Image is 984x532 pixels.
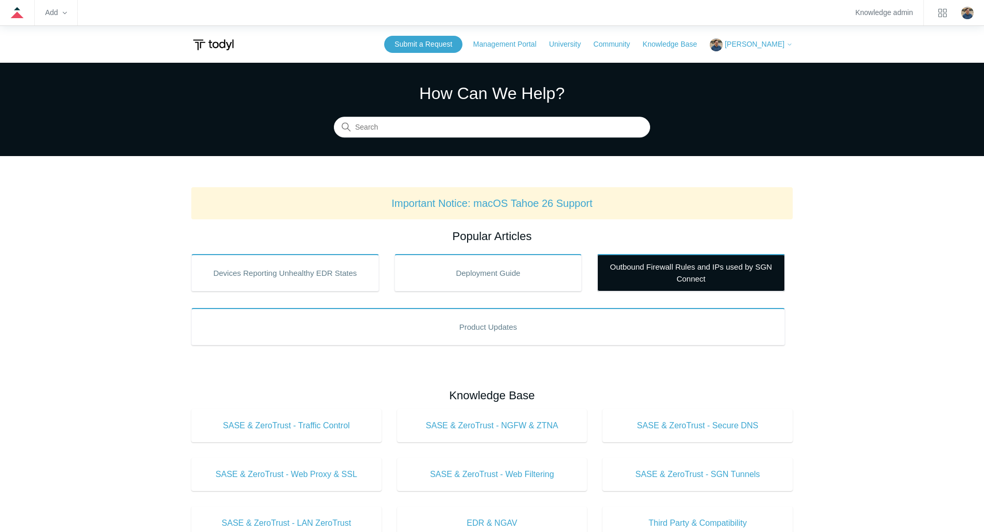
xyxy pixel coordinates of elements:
[643,39,708,50] a: Knowledge Base
[207,468,366,481] span: SASE & ZeroTrust - Web Proxy & SSL
[191,35,235,54] img: Todyl Support Center Help Center home page
[334,81,650,106] h1: How Can We Help?
[191,458,382,491] a: SASE & ZeroTrust - Web Proxy & SSL
[473,39,547,50] a: Management Portal
[597,254,785,291] a: Outbound Firewall Rules and IPs used by SGN Connect
[961,7,974,19] img: user avatar
[384,36,462,53] a: Submit a Request
[207,419,366,432] span: SASE & ZeroTrust - Traffic Control
[594,39,641,50] a: Community
[397,409,587,442] a: SASE & ZeroTrust - NGFW & ZTNA
[334,117,650,138] input: Search
[191,409,382,442] a: SASE & ZeroTrust - Traffic Control
[413,468,572,481] span: SASE & ZeroTrust - Web Filtering
[413,419,572,432] span: SASE & ZeroTrust - NGFW & ZTNA
[45,10,67,16] zd-hc-trigger: Add
[549,39,591,50] a: University
[710,38,793,51] button: [PERSON_NAME]
[191,308,785,345] a: Product Updates
[855,10,913,16] a: Knowledge admin
[191,228,793,245] h2: Popular Articles
[618,517,777,529] span: Third Party & Compatibility
[618,468,777,481] span: SASE & ZeroTrust - SGN Tunnels
[191,387,793,404] h2: Knowledge Base
[725,40,784,48] span: [PERSON_NAME]
[413,517,572,529] span: EDR & NGAV
[391,198,593,209] a: Important Notice: macOS Tahoe 26 Support
[961,7,974,19] zd-hc-trigger: Click your profile icon to open the profile menu
[397,458,587,491] a: SASE & ZeroTrust - Web Filtering
[602,458,793,491] a: SASE & ZeroTrust - SGN Tunnels
[602,409,793,442] a: SASE & ZeroTrust - Secure DNS
[618,419,777,432] span: SASE & ZeroTrust - Secure DNS
[191,254,379,291] a: Devices Reporting Unhealthy EDR States
[395,254,582,291] a: Deployment Guide
[207,517,366,529] span: SASE & ZeroTrust - LAN ZeroTrust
